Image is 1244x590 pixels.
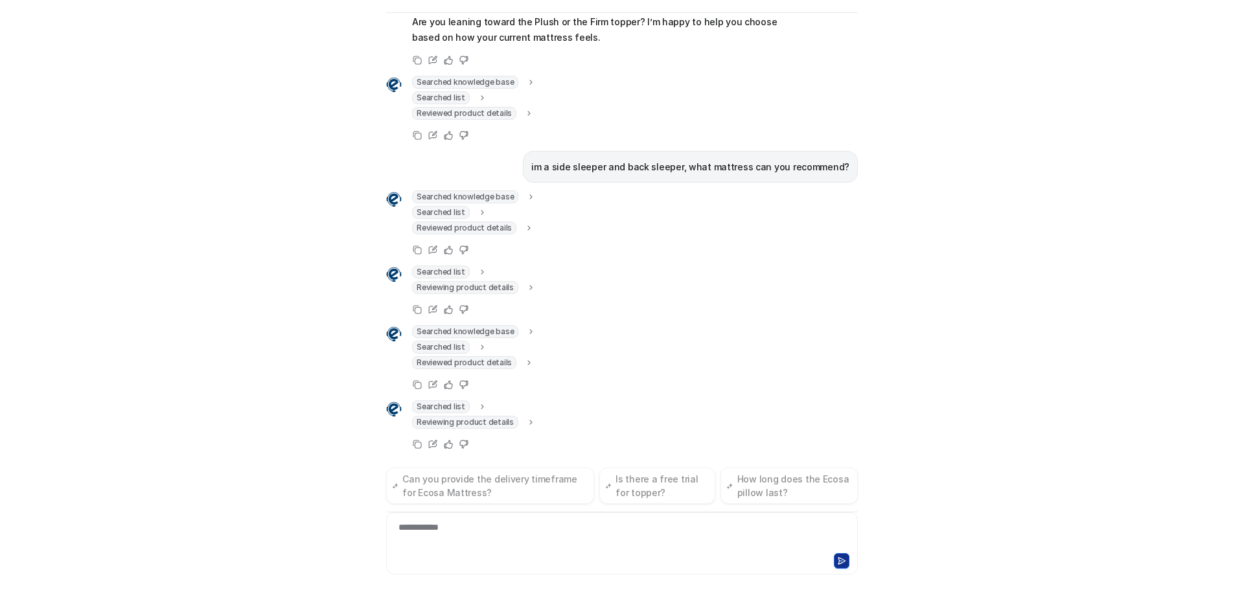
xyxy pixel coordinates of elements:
span: Searched list [412,206,470,219]
img: Widget [386,326,402,342]
span: Searched list [412,341,470,354]
span: Searched knowledge base [412,190,518,203]
span: Reviewed product details [412,356,516,369]
img: Widget [386,267,402,282]
p: Are you leaning toward the Plush or the Firm topper? I’m happy to help you choose based on how yo... [412,14,791,45]
p: im a side sleeper and back sleeper, what mattress can you recommend? [531,159,849,175]
span: Reviewing product details [412,281,518,294]
span: Searched list [412,91,470,104]
button: Is there a free trial for topper? [599,468,715,504]
button: Can you provide the delivery timeframe for Ecosa Mattress? [386,468,594,504]
img: Widget [386,402,402,417]
span: Searched list [412,266,470,278]
span: Reviewed product details [412,221,516,234]
img: Widget [386,192,402,207]
button: How long does the Ecosa pillow last? [720,468,858,504]
span: Searched list [412,400,470,413]
span: Reviewing product details [412,416,518,429]
span: Reviewed product details [412,107,516,120]
span: Searched knowledge base [412,325,518,338]
img: Widget [386,77,402,93]
span: Searched knowledge base [412,76,518,89]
